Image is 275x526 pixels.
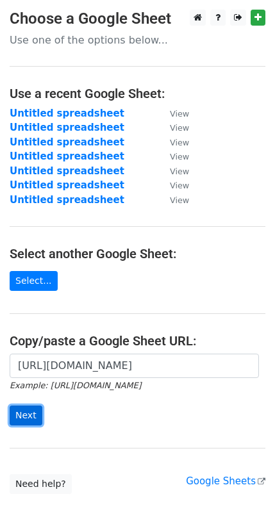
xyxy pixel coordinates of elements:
[10,122,124,133] a: Untitled spreadsheet
[170,195,189,205] small: View
[10,194,124,206] a: Untitled spreadsheet
[10,354,259,378] input: Paste your Google Sheet URL here
[10,474,72,494] a: Need help?
[10,108,124,119] a: Untitled spreadsheet
[10,86,265,101] h4: Use a recent Google Sheet:
[10,10,265,28] h3: Choose a Google Sheet
[186,475,265,487] a: Google Sheets
[10,381,141,390] small: Example: [URL][DOMAIN_NAME]
[157,179,189,191] a: View
[170,152,189,161] small: View
[10,246,265,261] h4: Select another Google Sheet:
[170,109,189,119] small: View
[157,136,189,148] a: View
[157,108,189,119] a: View
[157,122,189,133] a: View
[10,179,124,191] a: Untitled spreadsheet
[157,165,189,177] a: View
[170,123,189,133] small: View
[10,33,265,47] p: Use one of the options below...
[157,194,189,206] a: View
[170,138,189,147] small: View
[10,333,265,349] h4: Copy/paste a Google Sheet URL:
[157,151,189,162] a: View
[10,151,124,162] a: Untitled spreadsheet
[10,406,42,425] input: Next
[10,136,124,148] a: Untitled spreadsheet
[10,271,58,291] a: Select...
[170,181,189,190] small: View
[10,165,124,177] a: Untitled spreadsheet
[170,167,189,176] small: View
[211,464,275,526] iframe: Chat Widget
